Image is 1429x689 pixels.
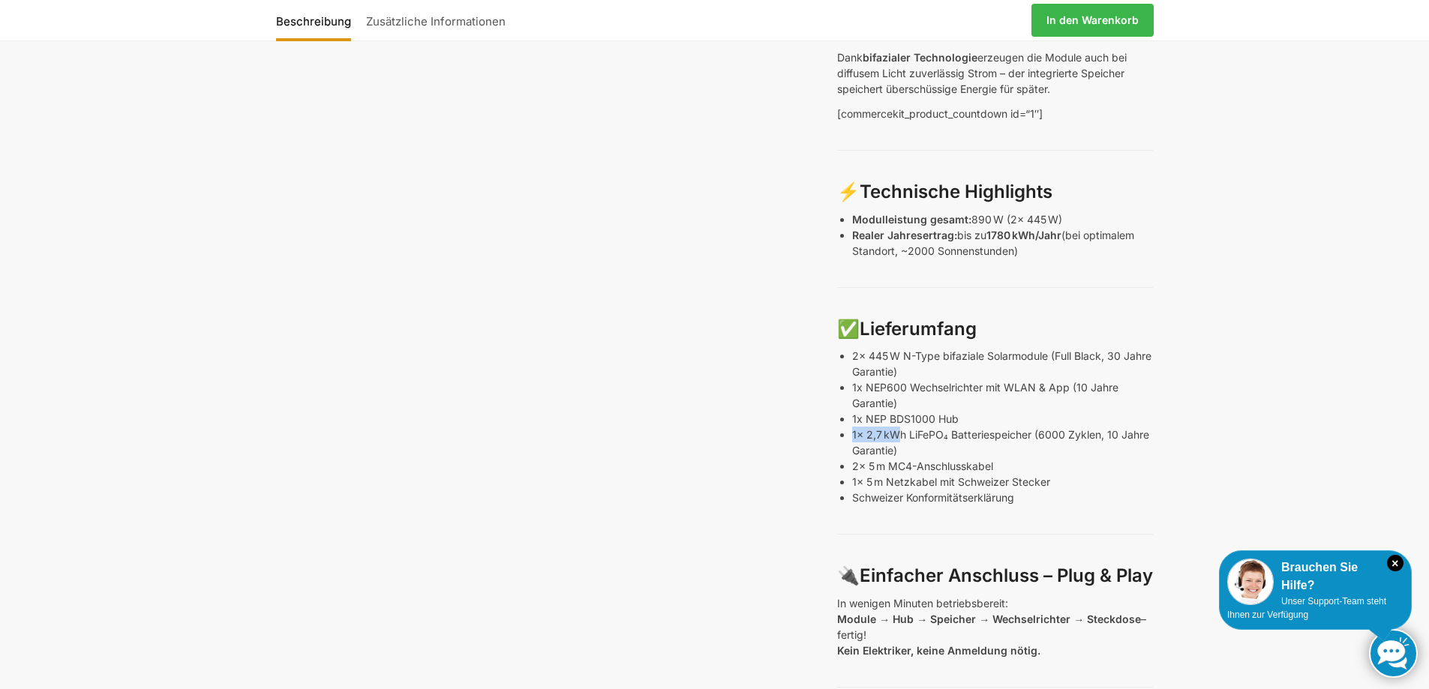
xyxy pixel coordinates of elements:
[359,2,513,38] a: Zusätzliche Informationen
[852,227,1153,259] p: bis zu (bei optimalem Standort, ~2000 Sonnenstunden)
[863,51,977,64] strong: bifazialer Technologie
[837,613,1141,625] strong: Module → Hub → Speicher → Wechselrichter → Steckdose
[852,474,1153,490] p: 1x 5 m Netzkabel mit Schweizer Stecker
[837,563,1153,589] h3: 🔌
[852,213,971,226] strong: Modulleistung gesamt:
[852,211,1153,227] p: 890 W (2x 445 W)
[837,316,1153,343] h3: ✅
[852,490,1153,505] p: Schweizer Konformitätserklärung
[837,644,1040,657] strong: Kein Elektriker, keine Anmeldung nötig.
[852,379,1153,411] p: 1x NEP600 Wechselrichter mit WLAN & App (10 Jahre Garantie)
[1227,596,1386,620] span: Unser Support-Team steht Ihnen zur Verfügung
[1387,555,1403,571] i: Schließen
[852,427,1153,458] p: 1x 2,7 kWh LiFePO₄ Batteriespeicher (6000 Zyklen, 10 Jahre Garantie)
[837,106,1153,121] p: [commercekit_product_countdown id=“1″]
[860,318,977,340] strong: Lieferumfang
[860,181,1052,202] strong: Technische Highlights
[986,229,1061,241] strong: 1780 kWh/Jahr
[1227,559,1403,595] div: Brauchen Sie Hilfe?
[276,2,359,38] a: Beschreibung
[852,458,1153,474] p: 2x 5 m MC4-Anschlusskabel
[1031,4,1154,37] a: In den Warenkorb
[852,411,1153,427] p: 1x NEP BDS1000 Hub
[837,179,1153,205] h3: ⚡
[837,595,1153,658] p: In wenigen Minuten betriebsbereit: – fertig!
[852,348,1153,379] p: 2x 445 W N-Type bifaziale Solarmodule (Full Black, 30 Jahre Garantie)
[852,229,957,241] strong: Realer Jahresertrag:
[837,49,1153,97] p: Dank erzeugen die Module auch bei diffusem Licht zuverlässig Strom – der integrierte Speicher spe...
[1227,559,1274,605] img: Customer service
[860,565,1153,586] strong: Einfacher Anschluss – Plug & Play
